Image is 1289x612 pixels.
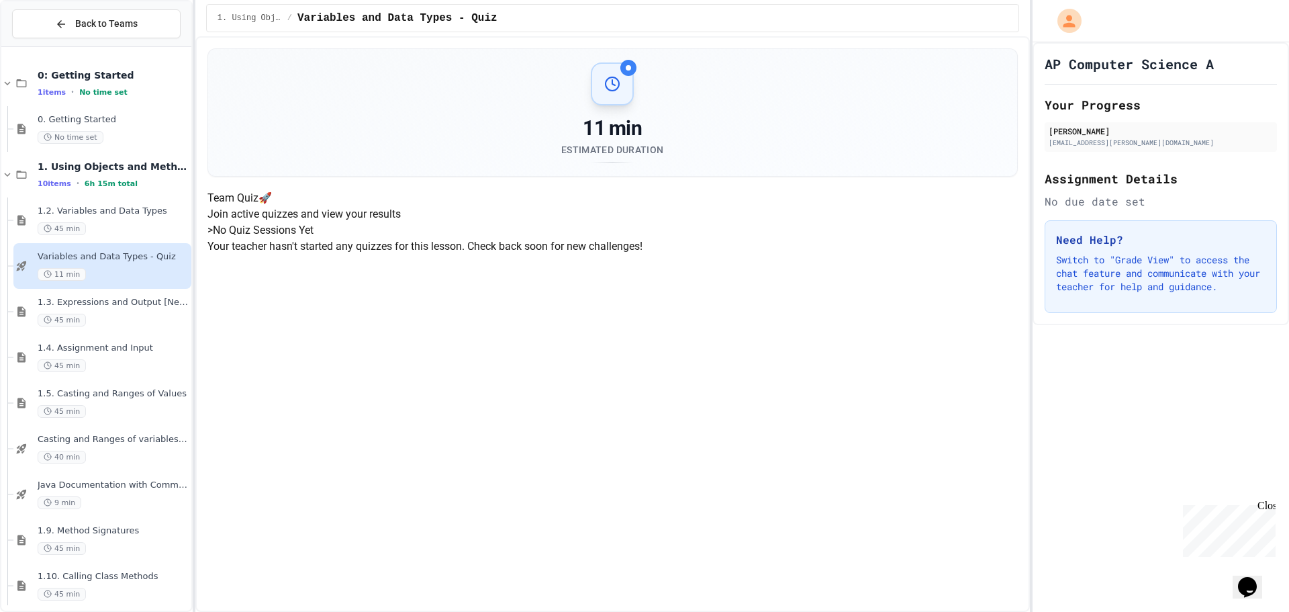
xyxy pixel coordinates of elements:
span: 45 min [38,542,86,555]
div: [EMAIL_ADDRESS][PERSON_NAME][DOMAIN_NAME] [1049,138,1273,148]
div: Chat with us now!Close [5,5,93,85]
span: 1.4. Assignment and Input [38,343,189,354]
div: No due date set [1045,193,1277,210]
h5: > No Quiz Sessions Yet [207,222,1018,238]
iframe: chat widget [1178,500,1276,557]
span: Casting and Ranges of variables - Quiz [38,434,189,445]
h1: AP Computer Science A [1045,54,1214,73]
span: 45 min [38,314,86,326]
span: 1.3. Expressions and Output [New] [38,297,189,308]
h2: Assignment Details [1045,169,1277,188]
span: 1.10. Calling Class Methods [38,571,189,582]
p: Your teacher hasn't started any quizzes for this lesson. Check back soon for new challenges! [207,238,1018,255]
span: 45 min [38,222,86,235]
span: 10 items [38,179,71,188]
iframe: chat widget [1233,558,1276,599]
button: Back to Teams [12,9,181,38]
span: 1 items [38,88,66,97]
span: 0. Getting Started [38,114,189,126]
span: • [71,87,74,97]
span: 45 min [38,588,86,601]
span: 1. Using Objects and Methods [218,13,282,24]
span: 45 min [38,359,86,372]
span: 1. Using Objects and Methods [38,161,189,173]
h2: Your Progress [1045,95,1277,114]
span: 1.2. Variables and Data Types [38,206,189,217]
div: My Account [1043,5,1085,36]
span: Variables and Data Types - Quiz [297,10,497,26]
p: Switch to "Grade View" to access the chat feature and communicate with your teacher for help and ... [1056,253,1266,294]
span: Variables and Data Types - Quiz [38,251,189,263]
span: Java Documentation with Comments - Topic 1.8 [38,480,189,491]
h3: Need Help? [1056,232,1266,248]
div: 11 min [561,116,663,140]
span: 45 min [38,405,86,418]
span: 11 min [38,268,86,281]
span: No time set [79,88,128,97]
p: Join active quizzes and view your results [207,206,1018,222]
span: No time set [38,131,103,144]
div: [PERSON_NAME] [1049,125,1273,137]
div: Estimated Duration [561,143,663,157]
h4: Team Quiz 🚀 [207,190,1018,206]
span: • [77,178,79,189]
span: 1.9. Method Signatures [38,525,189,537]
span: 1.5. Casting and Ranges of Values [38,388,189,400]
span: 9 min [38,496,81,509]
span: 0: Getting Started [38,69,189,81]
span: Back to Teams [75,17,138,31]
span: 6h 15m total [85,179,138,188]
span: 40 min [38,451,86,464]
span: / [287,13,292,24]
